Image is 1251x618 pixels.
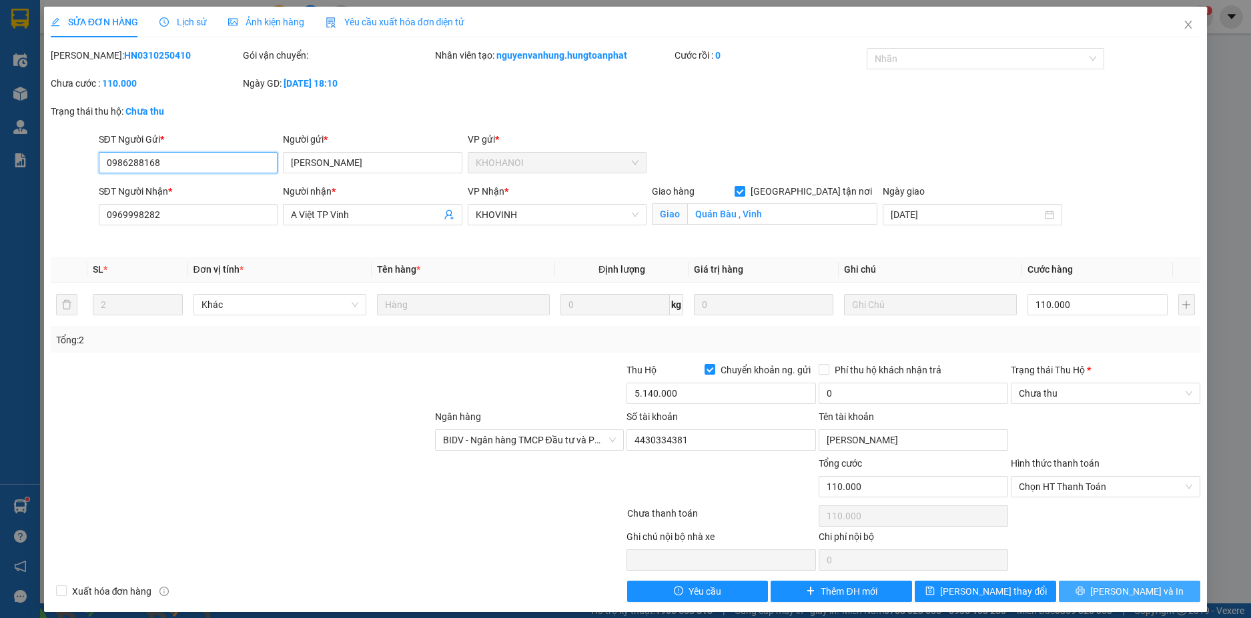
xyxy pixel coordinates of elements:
[821,584,877,599] span: Thêm ĐH mới
[93,264,103,275] span: SL
[444,209,454,220] span: user-add
[51,17,60,27] span: edit
[201,295,358,315] span: Khác
[99,184,278,199] div: SĐT Người Nhận
[99,132,278,147] div: SĐT Người Gửi
[627,411,678,422] label: Số tài khoản
[771,581,912,602] button: plusThêm ĐH mới
[670,294,683,315] span: kg
[819,458,862,469] span: Tổng cước
[891,207,1042,222] input: Ngày giao
[377,294,550,315] input: VD: Bàn, Ghế
[193,264,244,275] span: Đơn vị tính
[243,48,432,63] div: Gói vận chuyển:
[1178,294,1196,315] button: plus
[56,294,77,315] button: delete
[476,153,639,173] span: KHOHANOI
[674,586,683,597] span: exclamation-circle
[715,363,816,377] span: Chuyển khoản ng. gửi
[51,48,240,63] div: [PERSON_NAME]:
[476,205,639,225] span: KHOVINH
[883,186,925,197] label: Ngày giao
[626,506,818,529] div: Chưa thanh toán
[819,529,1008,549] div: Chi phí nội bộ
[829,363,947,377] span: Phí thu hộ khách nhận trả
[159,17,169,27] span: clock-circle
[687,203,877,225] input: Giao tận nơi
[125,106,164,117] b: Chưa thu
[56,333,483,347] div: Tổng: 2
[915,581,1056,602] button: save[PERSON_NAME] thay đổi
[159,17,207,27] span: Lịch sử
[284,78,338,89] b: [DATE] 18:10
[806,586,815,597] span: plus
[377,264,420,275] span: Tên hàng
[715,50,721,61] b: 0
[1027,264,1073,275] span: Cước hàng
[694,264,743,275] span: Giá trị hàng
[326,17,465,27] span: Yêu cầu xuất hóa đơn điện tử
[627,581,769,602] button: exclamation-circleYêu cầu
[689,584,721,599] span: Yêu cầu
[435,411,481,422] label: Ngân hàng
[1076,586,1085,597] span: printer
[326,17,336,28] img: icon
[243,76,432,91] div: Ngày GD:
[159,587,169,596] span: info-circle
[940,584,1047,599] span: [PERSON_NAME] thay đổi
[627,529,816,549] div: Ghi chú nội bộ nhà xe
[627,365,657,375] span: Thu Hộ
[1090,584,1184,599] span: [PERSON_NAME] và In
[652,186,695,197] span: Giao hàng
[51,17,138,27] span: SỬA ĐƠN HÀNG
[1183,19,1194,30] span: close
[652,203,687,225] span: Giao
[844,294,1017,315] input: Ghi Chú
[1011,363,1200,377] div: Trạng thái Thu Hộ
[1011,458,1100,469] label: Hình thức thanh toán
[124,50,191,61] b: HN0310250410
[496,50,627,61] b: nguyenvanhung.hungtoanphat
[228,17,304,27] span: Ảnh kiện hàng
[1019,477,1192,497] span: Chọn HT Thanh Toán
[228,17,238,27] span: picture
[1170,7,1207,44] button: Close
[51,104,288,119] div: Trạng thái thu hộ:
[627,429,816,451] input: Số tài khoản
[102,78,137,89] b: 110.000
[745,184,877,199] span: [GEOGRAPHIC_DATA] tận nơi
[283,184,462,199] div: Người nhận
[1019,383,1192,403] span: Chưa thu
[468,132,647,147] div: VP gửi
[925,586,935,597] span: save
[51,76,240,91] div: Chưa cước :
[443,430,616,450] span: BIDV - Ngân hàng TMCP Đầu tư và Phát triển Việt Nam
[694,294,833,315] input: 0
[468,186,504,197] span: VP Nhận
[435,48,673,63] div: Nhân viên tạo:
[283,132,462,147] div: Người gửi
[819,429,1008,451] input: Tên tài khoản
[675,48,864,63] div: Cước rồi :
[819,411,874,422] label: Tên tài khoản
[1059,581,1200,602] button: printer[PERSON_NAME] và In
[67,584,157,599] span: Xuất hóa đơn hàng
[839,257,1022,283] th: Ghi chú
[598,264,645,275] span: Định lượng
